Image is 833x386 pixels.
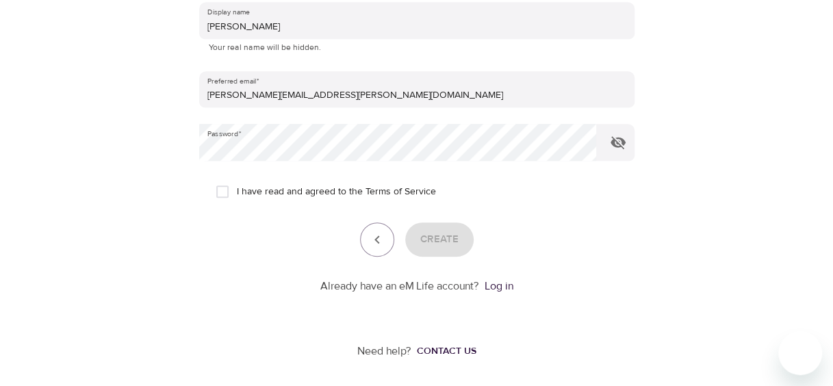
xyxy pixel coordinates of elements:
[357,344,411,359] p: Need help?
[411,344,476,358] a: Contact us
[485,279,513,293] a: Log in
[320,279,479,294] p: Already have an eM Life account?
[209,41,625,55] p: Your real name will be hidden.
[778,331,822,375] iframe: Button to launch messaging window
[237,185,436,199] span: I have read and agreed to the
[417,344,476,358] div: Contact us
[366,185,436,199] a: Terms of Service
